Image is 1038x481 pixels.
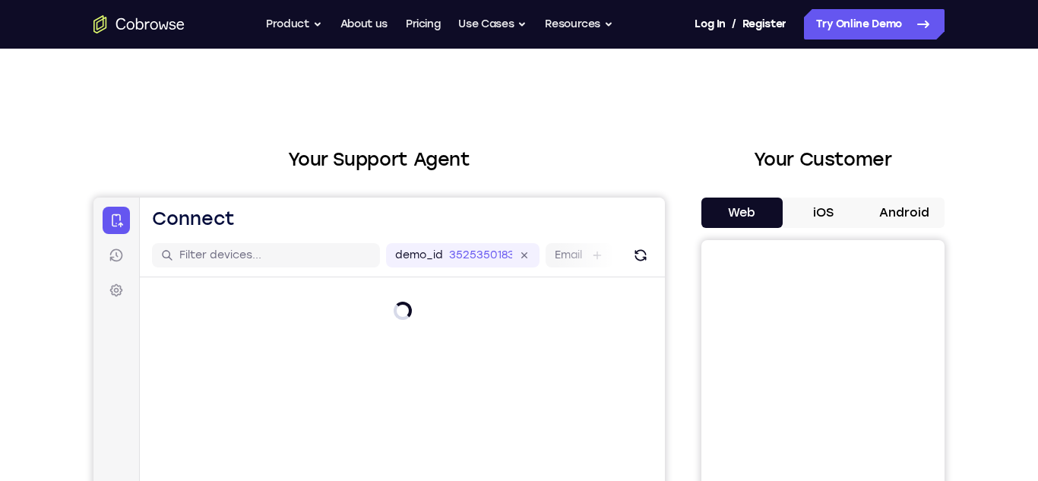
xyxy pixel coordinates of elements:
[701,198,783,228] button: Web
[406,9,441,40] a: Pricing
[783,198,864,228] button: iOS
[695,9,725,40] a: Log In
[93,15,185,33] a: Go to the home page
[742,9,786,40] a: Register
[732,15,736,33] span: /
[804,9,945,40] a: Try Online Demo
[545,9,613,40] button: Resources
[266,9,322,40] button: Product
[701,146,945,173] h2: Your Customer
[93,146,665,173] h2: Your Support Agent
[340,9,388,40] a: About us
[863,198,945,228] button: Android
[458,9,527,40] button: Use Cases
